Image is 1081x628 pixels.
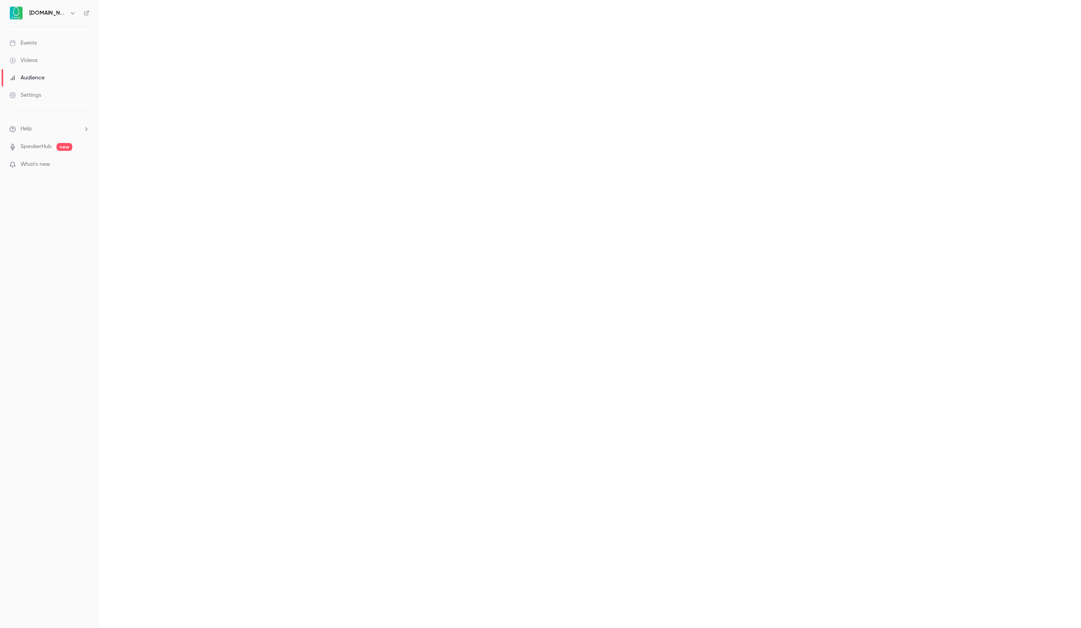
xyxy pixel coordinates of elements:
div: Events [9,39,37,47]
span: What's new [21,160,50,169]
h6: [DOMAIN_NAME] [29,9,66,17]
span: Help [21,125,32,133]
span: new [56,143,72,151]
a: SpeakerHub [21,143,52,151]
li: help-dropdown-opener [9,125,89,133]
div: Settings [9,91,41,99]
div: Audience [9,74,45,82]
div: Videos [9,56,38,64]
img: Avokaado.io [10,7,23,19]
